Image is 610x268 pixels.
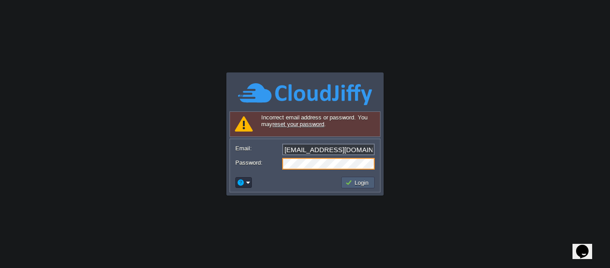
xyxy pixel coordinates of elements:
button: Login [345,179,371,187]
a: reset your password [272,121,324,128]
label: Email: [235,144,281,153]
div: Incorrect email address or password. You may . [230,111,380,137]
label: Password: [235,158,281,167]
img: CloudJiffy [238,82,372,106]
iframe: chat widget [572,232,601,259]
